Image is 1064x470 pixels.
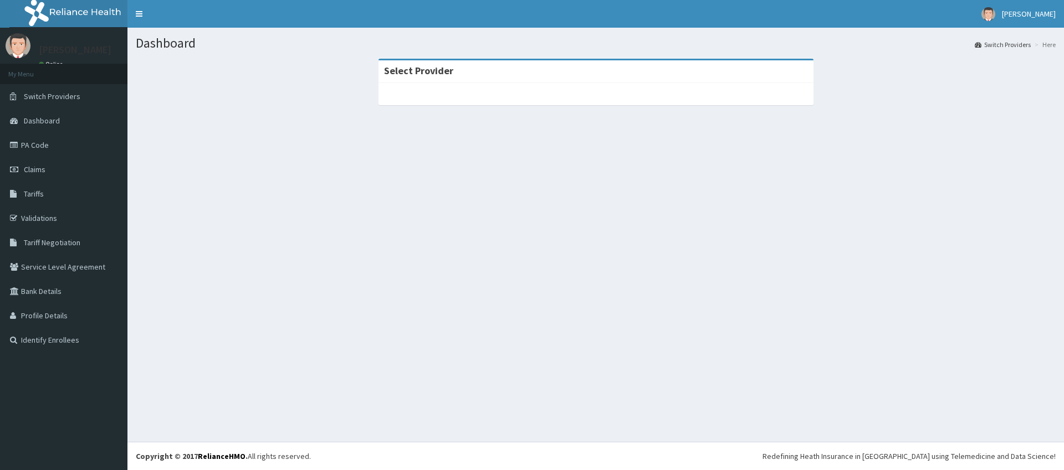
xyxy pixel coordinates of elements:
[24,164,45,174] span: Claims
[6,33,30,58] img: User Image
[1032,40,1056,49] li: Here
[136,36,1056,50] h1: Dashboard
[39,60,65,68] a: Online
[24,189,44,199] span: Tariffs
[24,116,60,126] span: Dashboard
[39,45,111,55] p: [PERSON_NAME]
[384,64,453,77] strong: Select Provider
[198,451,245,461] a: RelianceHMO
[981,7,995,21] img: User Image
[975,40,1031,49] a: Switch Providers
[1002,9,1056,19] span: [PERSON_NAME]
[136,451,248,461] strong: Copyright © 2017 .
[127,442,1064,470] footer: All rights reserved.
[763,451,1056,462] div: Redefining Heath Insurance in [GEOGRAPHIC_DATA] using Telemedicine and Data Science!
[24,91,80,101] span: Switch Providers
[24,237,80,247] span: Tariff Negotiation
